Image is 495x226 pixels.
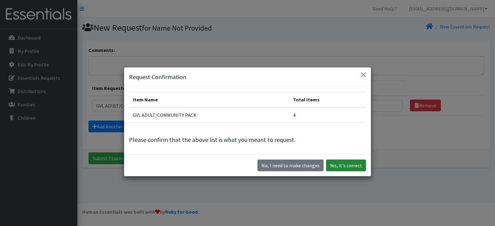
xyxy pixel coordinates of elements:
button: Yes, it's correct [326,160,366,171]
th: Item Name [129,92,289,107]
td: 4 [289,107,366,123]
td: GVL ADULT/COMMUNITY PACK [129,107,289,123]
th: Total Items [289,92,366,107]
h5: Request Confirmation [129,72,186,82]
p: Please confirm that the above list is what you meant to request. [129,135,366,144]
button: No I need to make changes [257,160,324,171]
button: Close [359,70,368,80]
